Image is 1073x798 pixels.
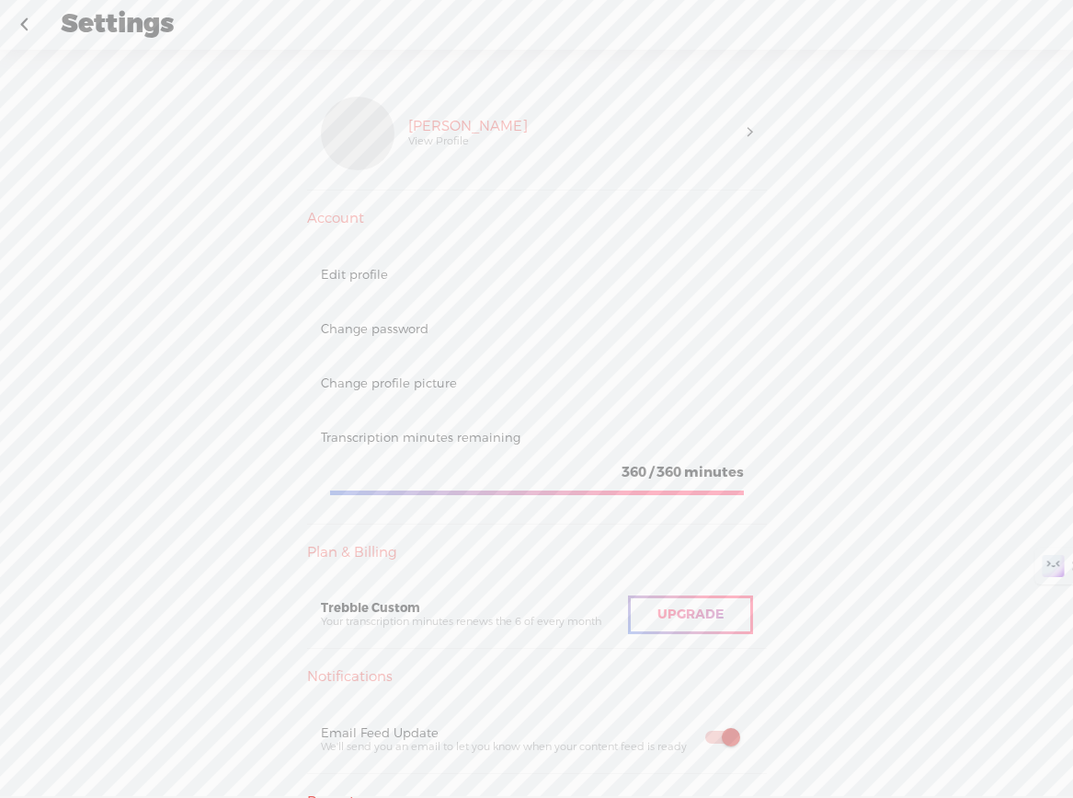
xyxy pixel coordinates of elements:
[321,616,628,630] div: Your transcription minutes renews the 6 of every month
[321,430,753,445] div: Transcription minutes remaining
[657,606,724,623] span: Upgrade
[321,321,753,337] div: Change password
[321,267,753,283] div: Edit profile
[656,463,681,481] span: 360
[408,118,528,136] div: [PERSON_NAME]
[307,544,767,562] div: Plan & Billing
[307,210,767,228] div: Account
[48,1,1027,49] div: Settings
[408,135,469,149] div: View Profile
[321,600,420,616] span: Trebble Custom
[321,741,691,755] div: We'll send you an email to let you know when your content feed is ready
[307,668,767,687] div: Notifications
[321,376,753,391] div: Change profile picture
[684,463,744,481] span: minutes
[622,463,646,481] span: 360
[321,725,691,741] div: Email Feed Update
[649,463,654,481] span: /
